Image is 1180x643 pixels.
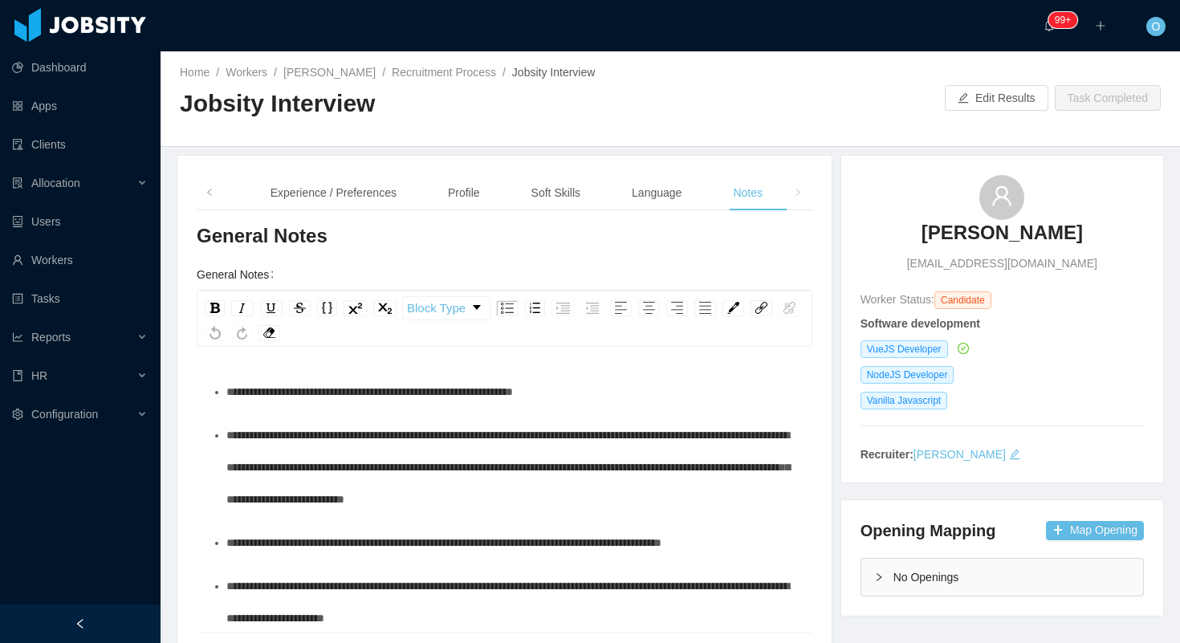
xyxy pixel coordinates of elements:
[794,189,802,197] i: icon: right
[958,343,969,354] i: icon: check-circle
[31,408,98,421] span: Configuration
[694,300,716,316] div: Justify
[258,175,409,211] div: Experience / Preferences
[922,220,1083,246] h3: [PERSON_NAME]
[180,87,670,120] h2: Jobsity Interview
[12,283,148,315] a: icon: profileTasks
[255,325,283,341] div: rdw-remove-control
[201,325,255,341] div: rdw-history-control
[861,448,913,461] strong: Recruiter:
[913,448,1006,461] a: [PERSON_NAME]
[12,128,148,161] a: icon: auditClients
[610,300,632,316] div: Left
[907,255,1097,272] span: [EMAIL_ADDRESS][DOMAIN_NAME]
[205,325,226,341] div: Undo
[493,296,607,320] div: rdw-list-control
[12,177,23,189] i: icon: solution
[344,300,367,316] div: Superscript
[12,90,148,122] a: icon: appstoreApps
[945,85,1048,111] button: icon: editEdit Results
[861,519,996,542] h4: Opening Mapping
[954,342,969,355] a: icon: check-circle
[861,317,980,330] strong: Software development
[197,223,812,249] h3: General Notes
[638,300,660,316] div: Center
[581,300,604,316] div: Outdent
[503,66,506,79] span: /
[12,206,148,238] a: icon: robotUsers
[407,292,466,324] span: Block Type
[619,175,694,211] div: Language
[201,296,400,320] div: rdw-inline-control
[1009,449,1020,460] i: icon: edit
[317,300,337,316] div: Monospace
[496,300,519,316] div: Unordered
[874,572,884,582] i: icon: right
[258,325,280,341] div: Remove
[751,300,772,316] div: Link
[934,291,991,309] span: Candidate
[180,66,210,79] a: Home
[205,189,214,197] i: icon: left
[12,370,23,381] i: icon: book
[231,300,254,316] div: Italic
[31,177,80,189] span: Allocation
[861,293,934,306] span: Worker Status:
[197,291,812,347] div: rdw-toolbar
[779,300,800,316] div: Unlink
[197,291,812,632] div: rdw-wrapper
[205,300,225,316] div: Bold
[861,340,948,358] span: VueJS Developer
[861,366,954,384] span: NodeJS Developer
[197,268,280,281] label: General Notes
[12,51,148,83] a: icon: pie-chartDashboard
[260,300,283,316] div: Underline
[392,66,496,79] a: Recruitment Process
[289,300,311,316] div: Strikethrough
[402,296,490,320] div: rdw-dropdown
[31,331,71,344] span: Reports
[1095,20,1106,31] i: icon: plus
[551,300,575,316] div: Indent
[274,66,277,79] span: /
[403,297,490,319] a: Block Type
[512,66,595,79] span: Jobsity Interview
[747,296,804,320] div: rdw-link-control
[12,244,148,276] a: icon: userWorkers
[12,332,23,343] i: icon: line-chart
[1044,20,1055,31] i: icon: bell
[1055,85,1161,111] button: Task Completed
[31,369,47,382] span: HR
[861,559,1143,596] div: icon: rightNo Openings
[12,409,23,420] i: icon: setting
[382,66,385,79] span: /
[991,185,1013,207] i: icon: user
[720,175,775,211] div: Notes
[666,300,688,316] div: Right
[922,220,1083,255] a: [PERSON_NAME]
[373,300,397,316] div: Subscript
[1048,12,1077,28] sup: 1656
[1152,17,1161,36] span: O
[861,392,947,409] span: Vanilla Javascript
[283,66,376,79] a: [PERSON_NAME]
[607,296,719,320] div: rdw-textalign-control
[400,296,493,320] div: rdw-block-control
[226,66,267,79] a: Workers
[525,300,545,316] div: Ordered
[519,175,593,211] div: Soft Skills
[216,66,219,79] span: /
[719,296,747,320] div: rdw-color-picker
[1046,521,1144,540] button: icon: plusMap Opening
[435,175,493,211] div: Profile
[232,325,252,341] div: Redo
